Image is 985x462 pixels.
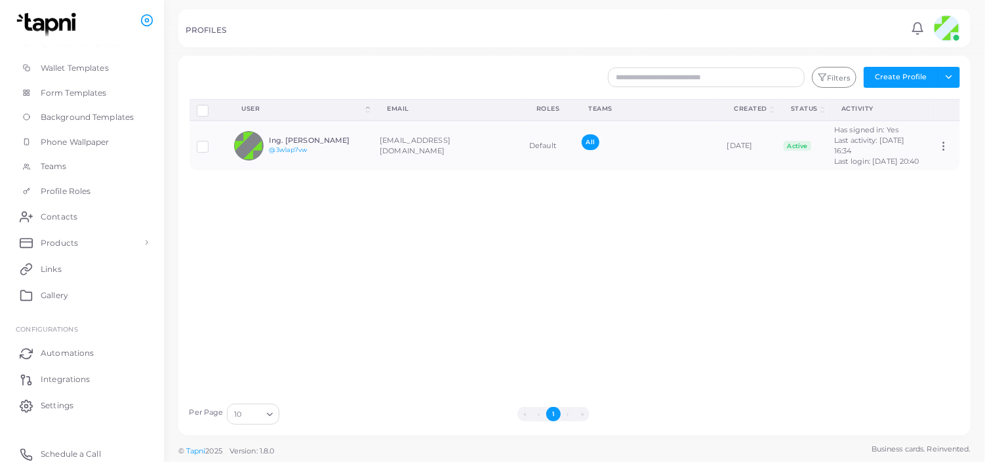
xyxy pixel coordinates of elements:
[930,15,963,41] a: avatar
[10,256,154,282] a: Links
[41,448,101,460] span: Schedule a Call
[41,38,120,50] span: QR Code Templates
[10,105,154,130] a: Background Templates
[10,229,154,256] a: Products
[791,104,818,113] div: Status
[41,374,90,385] span: Integrations
[270,136,366,145] h6: Ing. [PERSON_NAME]
[243,407,262,421] input: Search for option
[10,203,154,229] a: Contacts
[546,407,561,421] button: Go to page 1
[10,81,154,106] a: Form Templates
[241,104,363,113] div: User
[812,67,856,88] button: Filters
[720,121,777,170] td: [DATE]
[16,325,78,333] span: Configurations
[41,400,73,412] span: Settings
[186,446,206,455] a: Tapni
[41,185,90,197] span: Profile Roles
[41,237,78,249] span: Products
[178,446,274,457] span: ©
[841,104,916,113] div: activity
[864,67,938,88] button: Create Profile
[41,161,67,172] span: Teams
[190,99,228,121] th: Row-selection
[41,211,77,223] span: Contacts
[41,347,94,359] span: Automations
[834,136,904,155] span: Last activity: [DATE] 16:34
[589,104,706,113] div: Teams
[934,15,960,41] img: avatar
[834,125,898,134] span: Has signed in: Yes
[234,408,241,421] span: 10
[12,12,85,37] img: logo
[931,99,959,121] th: Action
[227,404,279,425] div: Search for option
[734,104,768,113] div: Created
[10,130,154,155] a: Phone Wallpaper
[10,366,154,393] a: Integrations
[230,446,275,455] span: Version: 1.8.0
[10,154,154,179] a: Teams
[41,111,134,123] span: Background Templates
[536,104,560,113] div: Roles
[10,393,154,419] a: Settings
[41,263,62,275] span: Links
[234,131,264,161] img: avatar
[10,282,154,308] a: Gallery
[387,104,508,113] div: Email
[190,408,224,418] label: Per Page
[10,31,154,56] a: QR Code Templates
[186,26,226,35] h5: PROFILES
[41,62,109,74] span: Wallet Templates
[41,290,68,301] span: Gallery
[372,121,522,170] td: [EMAIL_ADDRESS][DOMAIN_NAME]
[522,121,574,170] td: Default
[582,134,599,149] span: All
[872,444,971,455] span: Business cards. Reinvented.
[834,157,919,166] span: Last login: [DATE] 20:40
[283,407,824,421] ul: Pagination
[41,136,110,148] span: Phone Wallpaper
[10,56,154,81] a: Wallet Templates
[10,340,154,366] a: Automations
[784,141,811,151] span: Active
[205,446,222,457] span: 2025
[10,179,154,204] a: Profile Roles
[270,146,308,153] a: @3w1ap7vw
[41,87,107,99] span: Form Templates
